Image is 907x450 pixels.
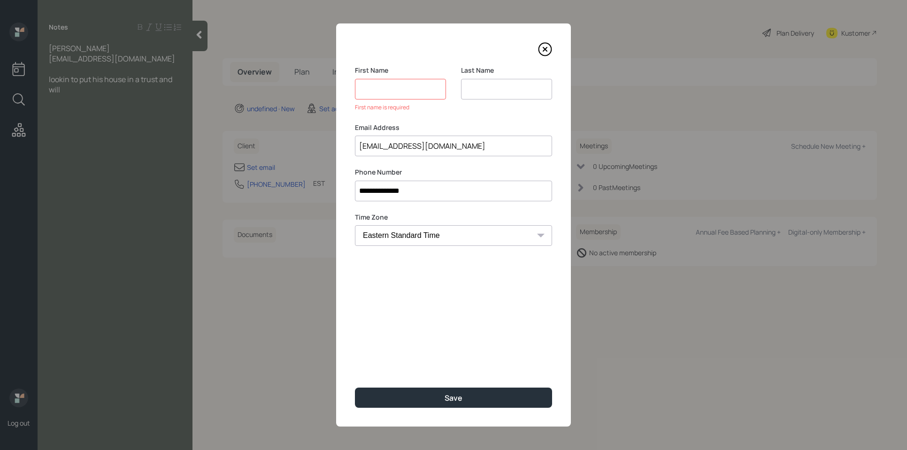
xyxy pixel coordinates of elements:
[445,393,462,403] div: Save
[355,213,552,222] label: Time Zone
[355,168,552,177] label: Phone Number
[355,66,446,75] label: First Name
[461,66,552,75] label: Last Name
[355,103,446,112] div: First name is required
[355,123,552,132] label: Email Address
[355,388,552,408] button: Save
